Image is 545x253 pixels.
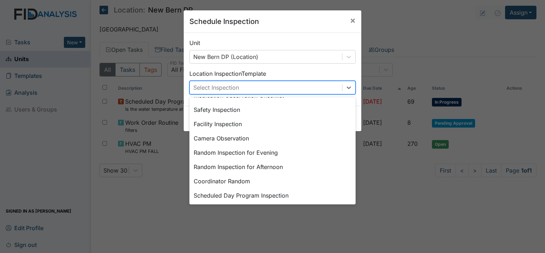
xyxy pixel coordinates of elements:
div: Coordinator Random [189,174,356,188]
div: Facility Inspection [189,117,356,131]
label: Location Inspection Template [189,69,266,78]
div: Random Inspection for Afternoon [189,160,356,174]
div: Random Day Program Inspection [189,203,356,217]
div: Safety Inspection [189,103,356,117]
h5: Schedule Inspection [189,16,259,27]
div: Random Inspection for Evening [189,145,356,160]
button: Close [344,10,361,30]
div: Select Inspection [193,83,239,92]
div: New Bern DP (Location) [193,53,258,61]
span: × [350,15,356,25]
div: Scheduled Day Program Inspection [189,188,356,203]
label: Unit [189,39,200,47]
div: Camera Observation [189,131,356,145]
